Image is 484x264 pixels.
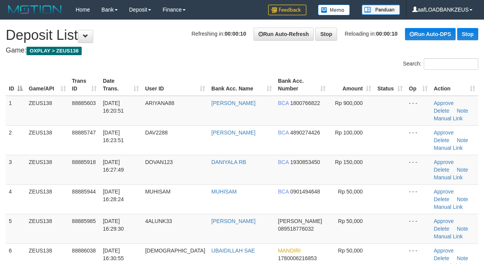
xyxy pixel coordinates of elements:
[26,47,82,55] span: OXPLAY > ZEUS138
[345,31,398,37] span: Reloading in:
[211,100,255,106] a: [PERSON_NAME]
[290,159,320,165] span: Copy 1930853450 to clipboard
[6,155,26,184] td: 3
[406,125,431,155] td: - - -
[434,159,454,165] a: Approve
[434,226,449,232] a: Delete
[103,248,124,261] span: [DATE] 16:30:55
[457,28,478,40] a: Stop
[211,159,246,165] a: DANIYALA RB
[434,167,449,173] a: Delete
[275,74,329,96] th: Bank Acc. Number: activate to sort column ascending
[6,184,26,214] td: 4
[338,189,363,195] span: Rp 50,000
[103,218,124,232] span: [DATE] 16:29:30
[457,167,468,173] a: Note
[26,214,69,243] td: ZEUS138
[26,74,69,96] th: Game/API: activate to sort column ascending
[405,28,456,40] a: Run Auto-DPS
[6,74,26,96] th: ID: activate to sort column descending
[6,28,478,43] h1: Deposit List
[72,159,96,165] span: 88885918
[434,108,449,114] a: Delete
[278,100,289,106] span: BCA
[211,248,255,254] a: UBAIDILLAH SAE
[100,74,142,96] th: Date Trans.: activate to sort column ascending
[315,28,337,41] a: Stop
[145,159,173,165] span: DOVAN123
[403,58,478,70] label: Search:
[434,130,454,136] a: Approve
[406,74,431,96] th: Op: activate to sort column ascending
[374,74,406,96] th: Status: activate to sort column ascending
[145,218,172,224] span: 4ALUNK33
[6,96,26,126] td: 1
[457,226,468,232] a: Note
[434,233,463,239] a: Manual Link
[290,130,320,136] span: Copy 4890274426 to clipboard
[335,159,362,165] span: Rp 150,000
[457,196,468,202] a: Note
[434,218,454,224] a: Approve
[103,130,124,143] span: [DATE] 16:23:51
[424,58,478,70] input: Search:
[290,100,320,106] span: Copy 1800766822 to clipboard
[318,5,350,15] img: Button%20Memo.svg
[145,248,205,254] span: [DEMOGRAPHIC_DATA]
[434,196,449,202] a: Delete
[225,31,246,37] strong: 00:00:10
[278,130,289,136] span: BCA
[72,100,96,106] span: 88885603
[26,155,69,184] td: ZEUS138
[434,248,454,254] a: Approve
[278,255,317,261] span: Copy 1780006216853 to clipboard
[434,255,449,261] a: Delete
[26,125,69,155] td: ZEUS138
[362,5,400,15] img: panduan.png
[278,226,314,232] span: Copy 089518776032 to clipboard
[26,96,69,126] td: ZEUS138
[72,218,96,224] span: 88885985
[434,189,454,195] a: Approve
[406,184,431,214] td: - - -
[268,5,306,15] img: Feedback.jpg
[431,74,478,96] th: Action: activate to sort column ascending
[6,4,64,15] img: MOTION_logo.png
[208,74,275,96] th: Bank Acc. Name: activate to sort column ascending
[211,189,237,195] a: MUHISAM
[406,96,431,126] td: - - -
[72,248,96,254] span: 88886038
[211,130,255,136] a: [PERSON_NAME]
[338,248,363,254] span: Rp 50,000
[103,100,124,114] span: [DATE] 16:20:51
[145,130,168,136] span: DAV2288
[406,155,431,184] td: - - -
[6,47,478,54] h4: Game:
[6,214,26,243] td: 5
[434,174,463,180] a: Manual Link
[72,130,96,136] span: 88885747
[278,159,289,165] span: BCA
[145,189,170,195] span: MUHISAM
[329,74,374,96] th: Amount: activate to sort column ascending
[6,125,26,155] td: 2
[434,145,463,151] a: Manual Link
[457,137,468,143] a: Note
[335,130,362,136] span: Rp 100,000
[191,31,246,37] span: Refreshing in:
[103,159,124,173] span: [DATE] 16:27:49
[434,100,454,106] a: Approve
[254,28,314,41] a: Run Auto-Refresh
[335,100,362,106] span: Rp 900,000
[211,218,255,224] a: [PERSON_NAME]
[457,255,468,261] a: Note
[72,189,96,195] span: 88885944
[290,189,320,195] span: Copy 0901494648 to clipboard
[457,108,468,114] a: Note
[69,74,100,96] th: Trans ID: activate to sort column ascending
[26,184,69,214] td: ZEUS138
[376,31,398,37] strong: 00:00:10
[406,214,431,243] td: - - -
[434,204,463,210] a: Manual Link
[434,115,463,121] a: Manual Link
